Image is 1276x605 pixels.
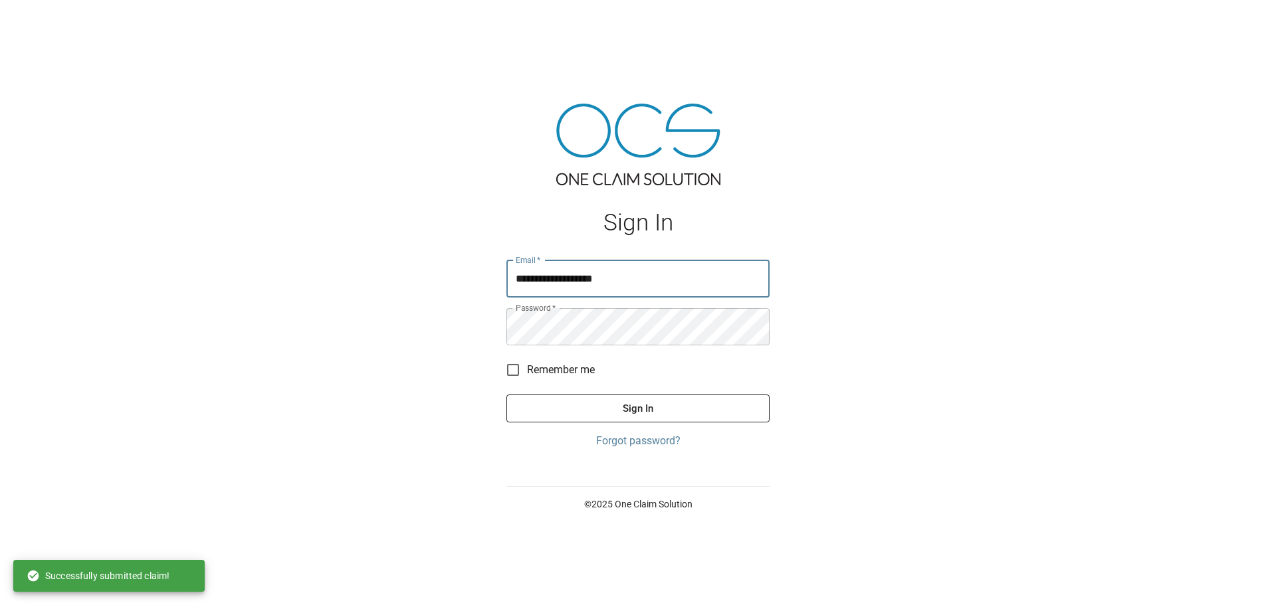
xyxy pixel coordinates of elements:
[27,564,169,588] div: Successfully submitted claim!
[527,362,595,378] span: Remember me
[506,394,770,422] button: Sign In
[506,497,770,511] p: © 2025 One Claim Solution
[16,8,69,35] img: ocs-logo-white-transparent.png
[516,302,556,313] label: Password
[506,209,770,236] h1: Sign In
[506,433,770,449] a: Forgot password?
[516,254,541,266] label: Email
[556,104,720,185] img: ocs-logo-tra.png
